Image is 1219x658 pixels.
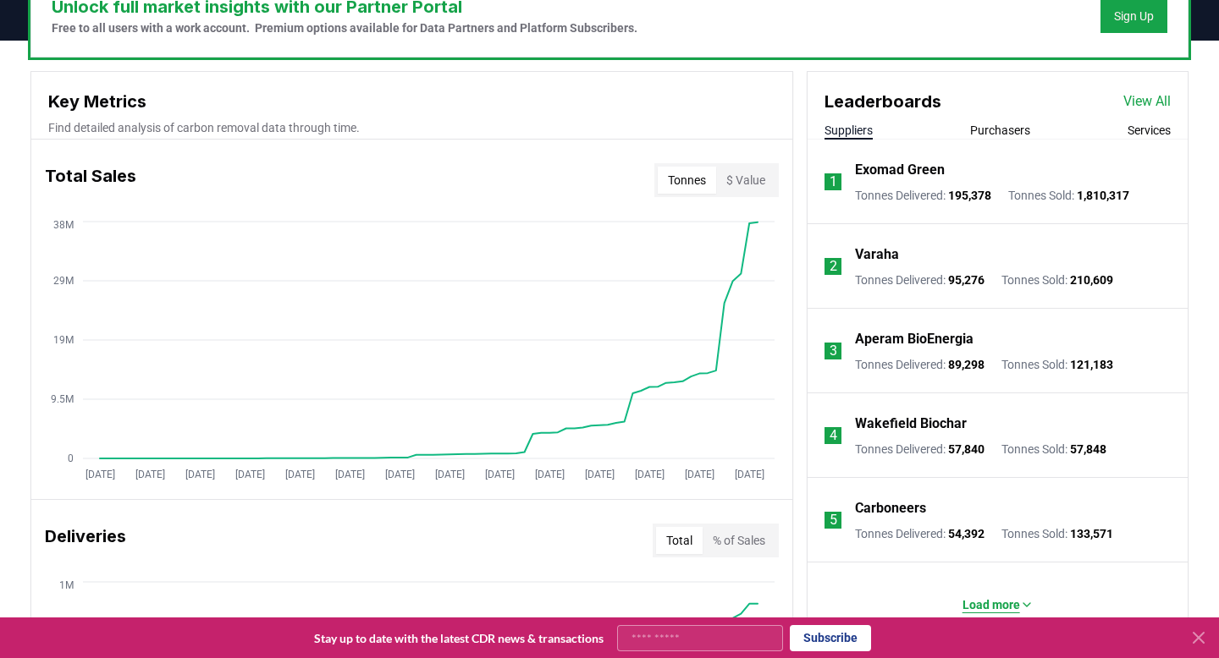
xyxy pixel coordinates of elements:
[53,219,74,231] tspan: 38M
[949,588,1047,622] button: Load more
[585,469,615,480] tspan: [DATE]
[53,334,74,346] tspan: 19M
[855,356,985,373] p: Tonnes Delivered :
[855,525,985,542] p: Tonnes Delivered :
[45,524,126,557] h3: Deliveries
[948,189,991,202] span: 195,378
[855,498,926,518] a: Carboneers
[685,469,714,480] tspan: [DATE]
[51,393,74,405] tspan: 9.5M
[948,273,985,287] span: 95,276
[855,160,945,180] a: Exomad Green
[53,275,74,287] tspan: 29M
[830,425,837,446] p: 4
[1077,189,1129,202] span: 1,810,317
[235,469,265,480] tspan: [DATE]
[48,119,775,136] p: Find detailed analysis of carbon removal data through time.
[48,89,775,114] h3: Key Metrics
[963,596,1020,613] p: Load more
[1114,8,1154,25] a: Sign Up
[1070,527,1113,540] span: 133,571
[825,89,941,114] h3: Leaderboards
[45,163,136,197] h3: Total Sales
[735,469,764,480] tspan: [DATE]
[855,441,985,458] p: Tonnes Delivered :
[285,469,315,480] tspan: [DATE]
[830,510,837,530] p: 5
[855,244,899,265] a: Varaha
[1128,122,1171,139] button: Services
[703,527,775,554] button: % of Sales
[1070,442,1106,456] span: 57,848
[68,452,74,464] tspan: 0
[435,469,465,480] tspan: [DATE]
[385,469,415,480] tspan: [DATE]
[855,271,985,288] p: Tonnes Delivered :
[825,122,873,139] button: Suppliers
[716,167,775,194] button: $ Value
[1001,525,1113,542] p: Tonnes Sold :
[135,469,165,480] tspan: [DATE]
[656,527,703,554] button: Total
[948,442,985,456] span: 57,840
[830,256,837,277] p: 2
[855,187,991,204] p: Tonnes Delivered :
[1001,271,1113,288] p: Tonnes Sold :
[485,469,515,480] tspan: [DATE]
[948,527,985,540] span: 54,392
[85,469,115,480] tspan: [DATE]
[1070,273,1113,287] span: 210,609
[830,172,837,192] p: 1
[658,167,716,194] button: Tonnes
[59,579,74,591] tspan: 1M
[855,329,974,349] a: Aperam BioEnergia
[535,469,565,480] tspan: [DATE]
[1070,358,1113,371] span: 121,183
[52,19,637,36] p: Free to all users with a work account. Premium options available for Data Partners and Platform S...
[970,122,1030,139] button: Purchasers
[830,341,837,361] p: 3
[335,469,365,480] tspan: [DATE]
[1008,187,1129,204] p: Tonnes Sold :
[185,469,215,480] tspan: [DATE]
[1001,356,1113,373] p: Tonnes Sold :
[1001,441,1106,458] p: Tonnes Sold :
[635,469,665,480] tspan: [DATE]
[948,358,985,371] span: 89,298
[1123,91,1171,112] a: View All
[855,414,967,434] a: Wakefield Biochar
